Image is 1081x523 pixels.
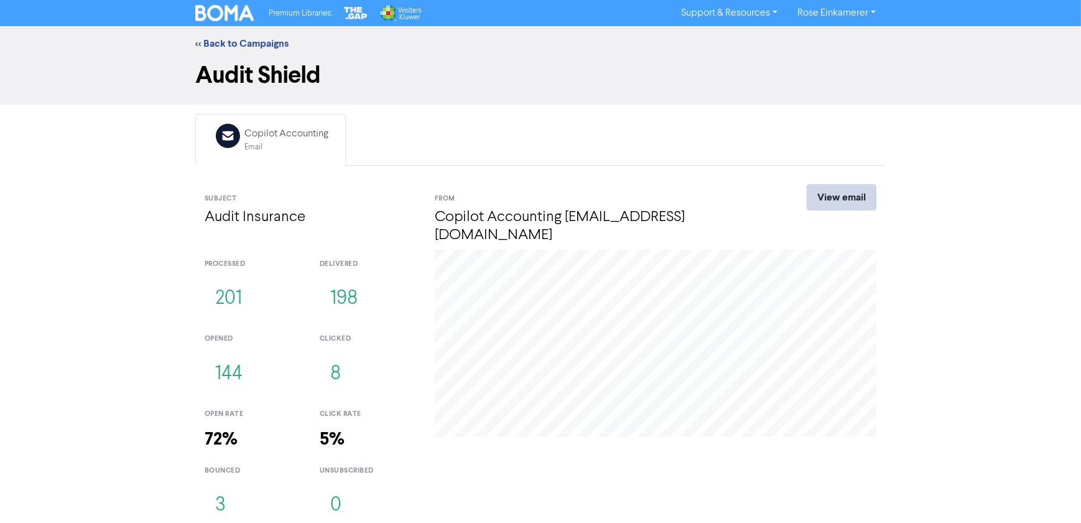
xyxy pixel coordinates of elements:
img: The Gap [342,5,369,21]
div: clicked [320,334,416,344]
a: View email [807,184,876,210]
div: processed [205,259,301,270]
div: opened [205,334,301,344]
img: Wolters Kluwer [379,5,421,21]
img: BOMA Logo [195,5,254,21]
a: << Back to Campaigns [195,37,289,50]
button: 8 [320,354,351,395]
strong: 5% [320,428,345,450]
span: Premium Libraries: [269,9,332,17]
div: From [435,194,761,204]
div: Copilot Accounting [244,126,328,141]
h4: Audit Insurance [205,209,416,227]
div: bounced [205,466,301,476]
button: 144 [205,354,253,395]
h1: Audit Shield [195,61,886,90]
div: Email [244,141,328,153]
button: 201 [205,278,253,319]
a: Support & Resources [671,3,787,23]
strong: 72% [205,428,238,450]
button: 198 [320,278,368,319]
iframe: Chat Widget [1019,463,1081,523]
a: Rose Einkamerer [787,3,886,23]
div: click rate [320,409,416,420]
div: open rate [205,409,301,420]
div: delivered [320,259,416,270]
div: Subject [205,194,416,204]
h4: Copilot Accounting [EMAIL_ADDRESS][DOMAIN_NAME] [435,209,761,245]
div: unsubscribed [320,466,416,476]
